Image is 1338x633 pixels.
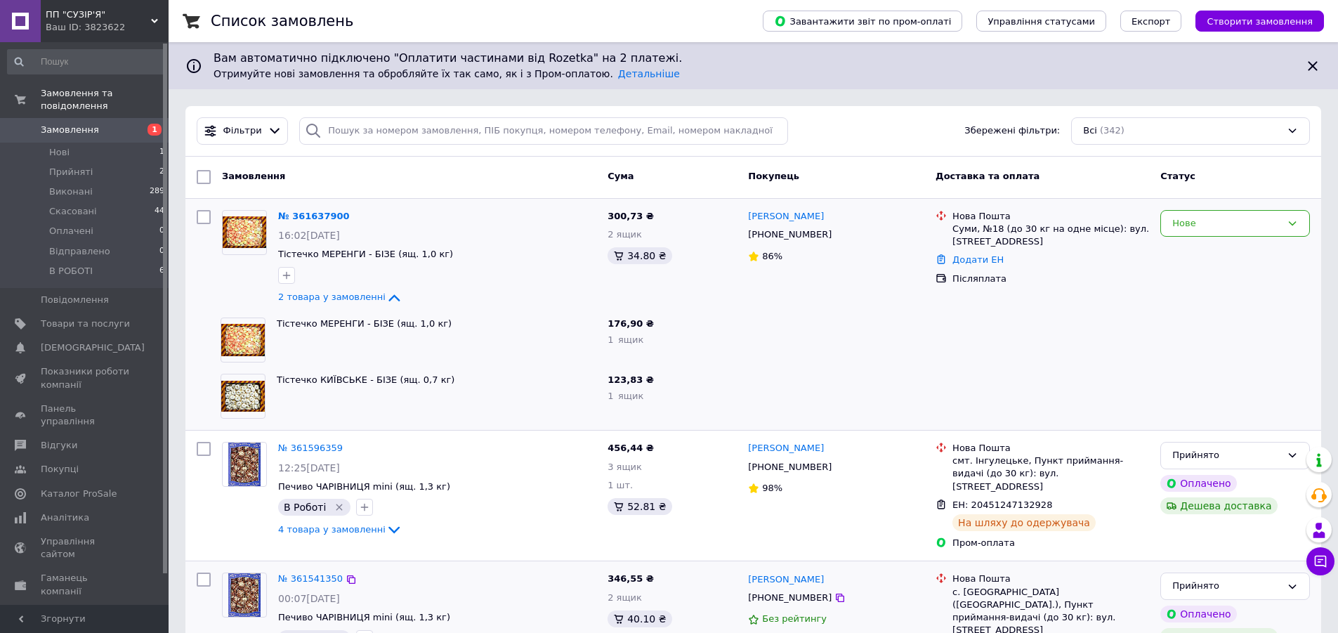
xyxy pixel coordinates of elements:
[49,265,93,278] span: В РОБОТІ
[214,51,1293,67] span: Вам автоматично підключено "Оплатити частинами від Rozetka" на 2 платежі.
[222,442,267,487] a: Фото товару
[952,500,1052,510] span: ЕН: 20451247132928
[41,488,117,500] span: Каталог ProSale
[1172,579,1281,594] div: Прийнято
[1172,448,1281,463] div: Прийнято
[41,341,145,354] span: [DEMOGRAPHIC_DATA]
[221,381,265,412] img: Фото товару
[223,124,262,138] span: Фільтри
[952,254,1004,265] a: Додати ЕН
[159,146,164,159] span: 1
[762,251,782,261] span: 86%
[159,245,164,258] span: 0
[608,171,634,181] span: Cума
[608,611,671,627] div: 40.10 ₴
[1207,16,1313,27] span: Створити замовлення
[41,365,130,391] span: Показники роботи компанії
[278,612,450,622] a: Печиво ЧАРІВНИЦЯ mini (ящ. 1,3 кг)
[222,171,285,181] span: Замовлення
[278,443,343,453] a: № 361596359
[774,15,951,27] span: Завантажити звіт по пром-оплаті
[608,573,654,584] span: 346,55 ₴
[159,166,164,178] span: 2
[49,225,93,237] span: Оплачені
[988,16,1095,27] span: Управління статусами
[41,318,130,330] span: Товари та послуги
[49,245,110,258] span: Відправлено
[1160,606,1236,622] div: Оплачено
[49,185,93,198] span: Виконані
[278,524,386,535] span: 4 товара у замовленні
[608,498,671,515] div: 52.81 ₴
[1160,171,1195,181] span: Статус
[284,502,326,513] span: В Роботі
[745,458,834,476] div: [PHONE_NUMBER]
[976,11,1106,32] button: Управління статусами
[41,87,169,112] span: Замовлення та повідомлення
[278,292,386,303] span: 2 товара у замовленні
[952,573,1149,585] div: Нова Пошта
[608,592,642,603] span: 2 ящик
[608,462,642,472] span: 3 ящик
[762,613,827,624] span: Без рейтингу
[608,391,643,401] span: 1 ящик
[745,589,834,607] div: [PHONE_NUMBER]
[1083,124,1097,138] span: Всі
[277,318,452,329] a: Тістечко МЕРЕНГИ - БІЗЕ (ящ. 1,0 кг)
[608,247,671,264] div: 34.80 ₴
[952,537,1149,549] div: Пром-оплата
[228,573,261,617] img: Фото товару
[608,374,654,385] span: 123,83 ₴
[228,443,261,486] img: Фото товару
[299,117,788,145] input: Пошук за номером замовлення, ПІБ покупця, номером телефону, Email, номером накладної
[1172,216,1281,231] div: Нове
[964,124,1060,138] span: Збережені фільтри:
[7,49,166,74] input: Пошук
[214,68,680,79] span: Отримуйте нові замовлення та обробляйте їх так само, як і з Пром-оплатою.
[1100,125,1124,136] span: (342)
[147,124,162,136] span: 1
[936,171,1039,181] span: Доставка та оплата
[952,442,1149,455] div: Нова Пошта
[278,524,402,535] a: 4 товара у замовленні
[211,13,353,30] h1: Список замовлень
[46,21,169,34] div: Ваш ID: 3823622
[334,502,345,513] svg: Видалити мітку
[952,514,1096,531] div: На шляху до одержувача
[49,146,70,159] span: Нові
[221,324,265,355] img: Фото товару
[49,166,93,178] span: Прийняті
[748,210,824,223] a: [PERSON_NAME]
[41,535,130,561] span: Управління сайтом
[49,205,97,218] span: Скасовані
[278,573,343,584] a: № 361541350
[278,593,340,604] span: 00:07[DATE]
[278,292,402,302] a: 2 товара у замовленні
[46,8,151,21] span: ПП "СУЗІР'Я"
[41,439,77,452] span: Відгуки
[41,124,99,136] span: Замовлення
[608,480,633,490] span: 1 шт.
[745,226,834,244] div: [PHONE_NUMBER]
[41,572,130,597] span: Гаманець компанії
[1120,11,1182,32] button: Експорт
[762,483,782,493] span: 98%
[41,294,109,306] span: Повідомлення
[41,463,79,476] span: Покупці
[223,216,266,248] img: Фото товару
[1160,475,1236,492] div: Оплачено
[1160,497,1277,514] div: Дешева доставка
[278,249,453,259] a: Тістечко МЕРЕНГИ - БІЗЕ (ящ. 1,0 кг)
[150,185,164,198] span: 289
[1306,547,1334,575] button: Чат з покупцем
[748,573,824,587] a: [PERSON_NAME]
[748,171,799,181] span: Покупець
[159,265,164,278] span: 6
[618,68,680,79] a: Детальніше
[159,225,164,237] span: 0
[952,210,1149,223] div: Нова Пошта
[608,211,654,221] span: 300,73 ₴
[41,403,130,428] span: Панель управління
[222,210,267,255] a: Фото товару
